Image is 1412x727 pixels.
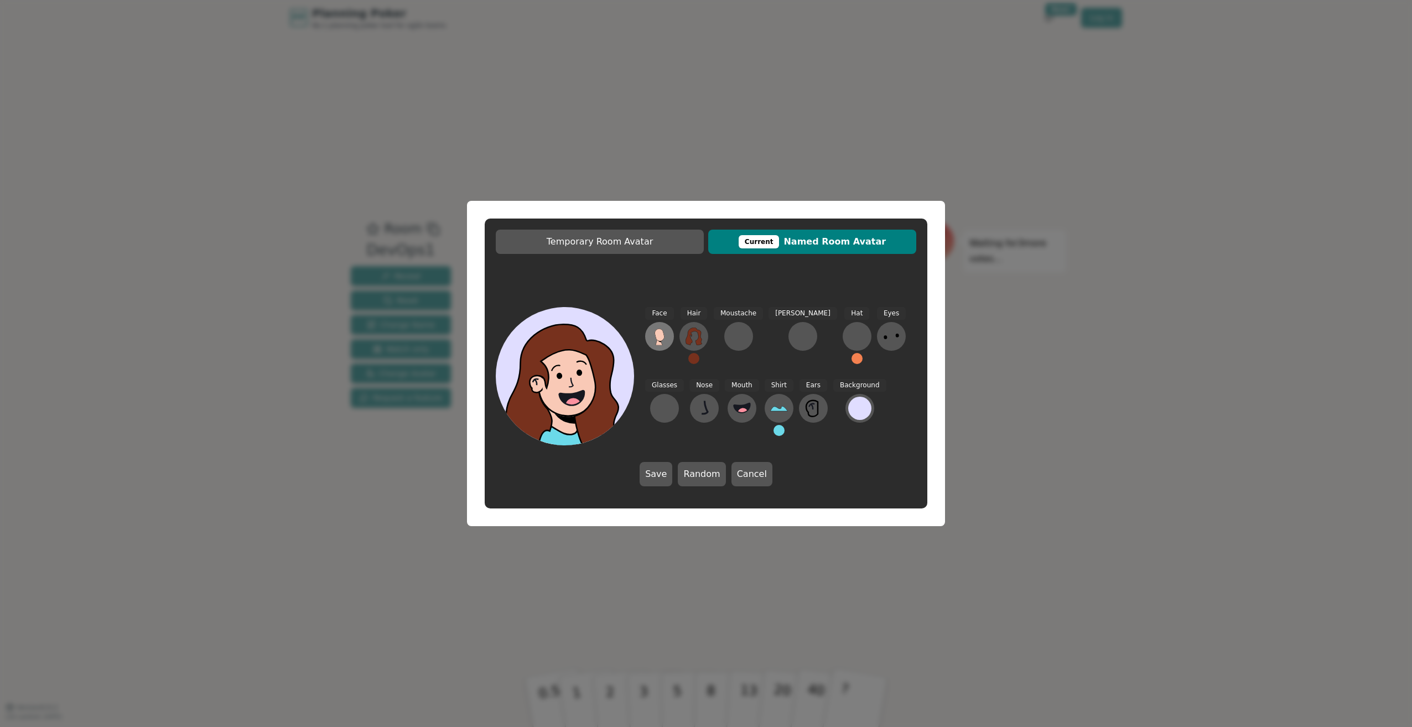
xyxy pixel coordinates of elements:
button: Temporary Room Avatar [496,230,704,254]
span: Named Room Avatar [714,235,911,248]
button: Random [678,462,725,486]
div: This avatar will be displayed in dedicated rooms [739,235,780,248]
span: Mouth [725,379,759,392]
span: Glasses [645,379,684,392]
span: Background [833,379,886,392]
span: Shirt [765,379,793,392]
span: Hat [844,307,869,320]
span: Hair [681,307,708,320]
span: Temporary Room Avatar [501,235,698,248]
button: Save [640,462,672,486]
span: Eyes [877,307,906,320]
span: Moustache [714,307,763,320]
button: CurrentNamed Room Avatar [708,230,916,254]
button: Cancel [731,462,772,486]
span: Nose [689,379,719,392]
span: [PERSON_NAME] [769,307,837,320]
span: Face [645,307,673,320]
span: Ears [800,379,827,392]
